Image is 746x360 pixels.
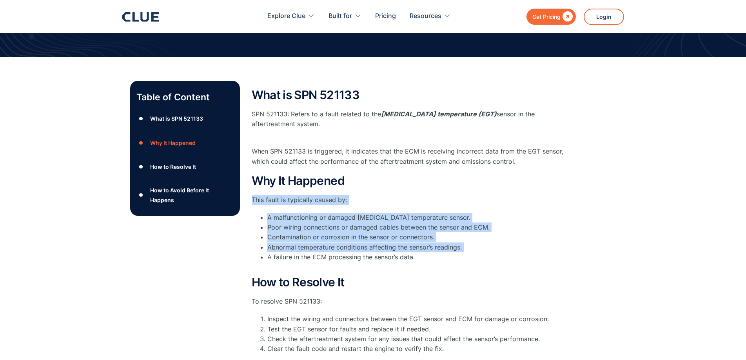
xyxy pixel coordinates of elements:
li: Abnormal temperature conditions affecting the sensor’s readings. [267,242,565,252]
li: Inspect the wiring and connectors between the EGT sensor and ECM for damage or corrosion. [267,314,565,324]
div: What is SPN 521133 [150,114,203,123]
p: This fault is typically caused by: [252,195,565,205]
div: Built for [329,4,352,29]
h2: Why It Happened [252,174,565,187]
a: Login [584,9,624,25]
h2: How to Resolve It [252,276,565,289]
div:  [561,12,573,22]
div: Resources [410,4,441,29]
a: ●Why It Happened [136,137,234,148]
a: Get Pricing [526,9,576,25]
div: ● [136,137,146,148]
div: Explore Clue [267,4,315,29]
div: Resources [410,4,451,29]
div: Explore Clue [267,4,305,29]
div: ● [136,189,146,201]
div: Built for [329,4,361,29]
div: Why It Happened [150,138,196,148]
div: How to Resolve It [150,162,196,172]
div: How to Avoid Before It Happens [150,185,233,205]
h2: What is SPN 521133 [252,89,565,101]
em: [MEDICAL_DATA] temperature (EGT) [381,110,497,118]
div: Get Pricing [532,12,561,22]
li: Check the aftertreatment system for any issues that could affect the sensor’s performance. [267,334,565,344]
div: ● [136,161,146,173]
li: A failure in the ECM processing the sensor’s data. [267,252,565,272]
a: ●How to Resolve It [136,161,234,173]
p: SPN 521133: Refers to a fault related to the sensor in the aftertreatment system. [252,109,565,139]
li: A malfunctioning or damaged [MEDICAL_DATA] temperature sensor. [267,213,565,223]
a: ●What is SPN 521133 [136,113,234,125]
li: Test the EGT sensor for faults and replace it if needed. [267,324,565,334]
p: To resolve SPN 521133: [252,297,565,306]
li: Poor wiring connections or damaged cables between the sensor and ECM. [267,223,565,232]
a: ●How to Avoid Before It Happens [136,185,234,205]
p: Table of Content [136,91,234,103]
p: When SPN 521133 is triggered, it indicates that the ECM is receiving incorrect data from the EGT ... [252,147,565,166]
a: Pricing [375,4,396,29]
div: ● [136,113,146,125]
li: Contamination or corrosion in the sensor or connectors. [267,232,565,242]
